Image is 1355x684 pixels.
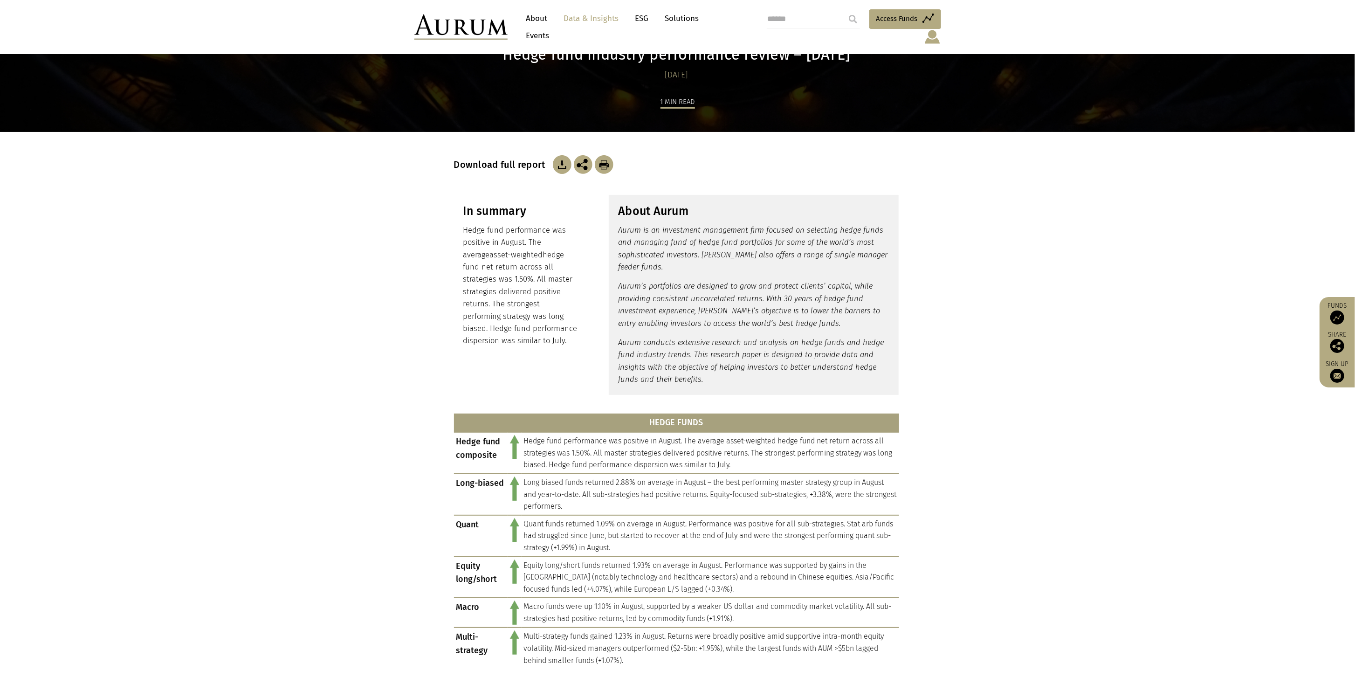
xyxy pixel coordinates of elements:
td: Multi-strategy [454,628,508,669]
em: Aurum’s portfolios are designed to grow and protect clients’ capital, while providing consistent ... [618,282,880,327]
a: Solutions [660,10,704,27]
td: Equity long/short funds returned 1.93% on average in August. Performance was supported by gains i... [522,557,899,598]
p: Hedge fund performance was positive in August. The average hedge fund net return across all strat... [463,224,579,347]
h1: Hedge fund industry performance review – [DATE] [454,46,899,64]
td: Macro [454,598,508,628]
img: Aurum [414,14,508,40]
td: Hedge fund performance was positive in August. The average asset-weighted hedge fund net return a... [522,432,899,474]
td: Multi-strategy funds gained 1.23% in August. Returns were broadly positive amid supportive intra-... [522,628,899,669]
img: Download Article [553,155,571,174]
img: Sign up to our newsletter [1330,369,1344,383]
div: Share [1324,332,1350,353]
td: Hedge fund composite [454,432,508,474]
h3: In summary [463,204,579,218]
a: Access Funds [869,9,941,29]
a: Funds [1324,302,1350,325]
td: Quant [454,515,508,557]
h3: Download full report [454,159,550,170]
img: Download Article [595,155,613,174]
em: Aurum is an investment management firm focused on selecting hedge funds and managing fund of hedg... [618,226,887,271]
td: Equity long/short [454,557,508,598]
a: ESG [631,10,653,27]
a: Data & Insights [559,10,624,27]
img: Access Funds [1330,311,1344,325]
img: account-icon.svg [924,29,941,45]
td: Long-biased [454,474,508,515]
td: Macro funds were up 1.10% in August, supported by a weaker US dollar and commodity market volatil... [522,598,899,628]
span: Access Funds [876,13,918,24]
img: Share this post [574,155,592,174]
div: [DATE] [454,69,899,82]
th: HEDGE FUNDS [454,414,899,432]
a: Sign up [1324,360,1350,383]
h3: About Aurum [618,204,889,218]
span: asset-weighted [490,250,543,259]
a: About [522,10,552,27]
div: 1 min read [660,96,695,109]
a: Events [522,27,550,44]
td: Long biased funds returned 2.88% on average in August – the best performing master strategy group... [522,474,899,515]
input: Submit [844,10,862,28]
td: Quant funds returned 1.09% on average in August. Performance was positive for all sub-strategies.... [522,515,899,557]
em: Aurum conducts extensive research and analysis on hedge funds and hedge fund industry trends. Thi... [618,338,884,384]
img: Share this post [1330,339,1344,353]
